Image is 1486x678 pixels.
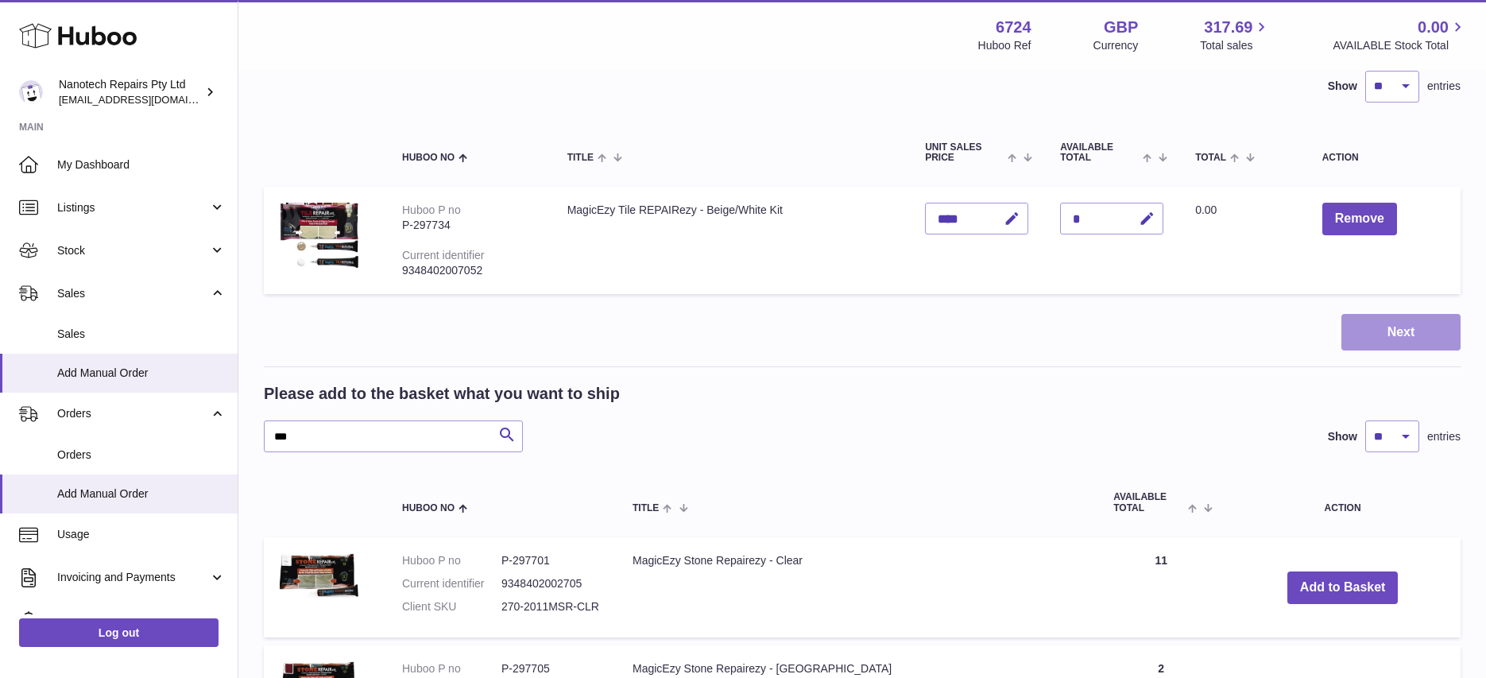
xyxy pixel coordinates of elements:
h2: Please add to the basket what you want to ship [264,383,620,405]
span: 317.69 [1204,17,1252,38]
strong: GBP [1104,17,1138,38]
strong: 6724 [996,17,1031,38]
span: Add Manual Order [57,366,226,381]
span: Stock [57,243,209,258]
label: Show [1328,79,1357,94]
span: Sales [57,327,226,342]
div: Current identifier [402,249,485,262]
span: [EMAIL_ADDRESS][DOMAIN_NAME] [59,93,234,106]
span: Huboo no [402,503,455,513]
span: Huboo no [402,153,455,163]
a: Log out [19,618,219,647]
span: AVAILABLE Total [1113,492,1184,513]
div: 9348402007052 [402,263,536,278]
div: Currency [1093,38,1139,53]
span: 0.00 [1195,203,1217,216]
span: entries [1427,429,1461,444]
div: P-297734 [402,218,536,233]
span: Orders [57,406,209,421]
span: Total [1195,153,1226,163]
dt: Current identifier [402,576,501,591]
span: Title [567,153,594,163]
span: entries [1427,79,1461,94]
span: Usage [57,527,226,542]
span: Cases [57,613,226,628]
span: Orders [57,447,226,463]
a: 317.69 Total sales [1200,17,1271,53]
div: Action [1322,153,1445,163]
td: 11 [1097,537,1225,638]
dd: P-297701 [501,553,601,568]
div: Nanotech Repairs Pty Ltd [59,77,202,107]
button: Next [1341,314,1461,351]
td: MagicEzy Stone Repairezy - Clear [617,537,1097,638]
span: Add Manual Order [57,486,226,502]
dd: 270-2011MSR-CLR [501,599,601,614]
img: MagicEzy Tile REPAIRezy - Beige/White Kit [280,203,359,270]
span: 0.00 [1418,17,1449,38]
div: Huboo Ref [978,38,1031,53]
span: Sales [57,286,209,301]
span: Listings [57,200,209,215]
a: 0.00 AVAILABLE Stock Total [1333,17,1467,53]
span: Title [633,503,659,513]
button: Add to Basket [1287,571,1399,604]
button: Remove [1322,203,1397,235]
span: Total sales [1200,38,1271,53]
dd: P-297705 [501,661,601,676]
label: Show [1328,429,1357,444]
span: My Dashboard [57,157,226,172]
span: Unit Sales Price [925,142,1004,163]
div: Huboo P no [402,203,461,216]
img: info@nanotechrepairs.com [19,80,43,104]
img: MagicEzy Stone Repairezy - Clear [280,553,359,598]
span: Invoicing and Payments [57,570,209,585]
span: AVAILABLE Stock Total [1333,38,1467,53]
th: Action [1225,476,1461,529]
dt: Huboo P no [402,553,501,568]
span: AVAILABLE Total [1060,142,1139,163]
dt: Client SKU [402,599,501,614]
td: MagicEzy Tile REPAIRezy - Beige/White Kit [551,187,909,293]
dd: 9348402002705 [501,576,601,591]
dt: Huboo P no [402,661,501,676]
